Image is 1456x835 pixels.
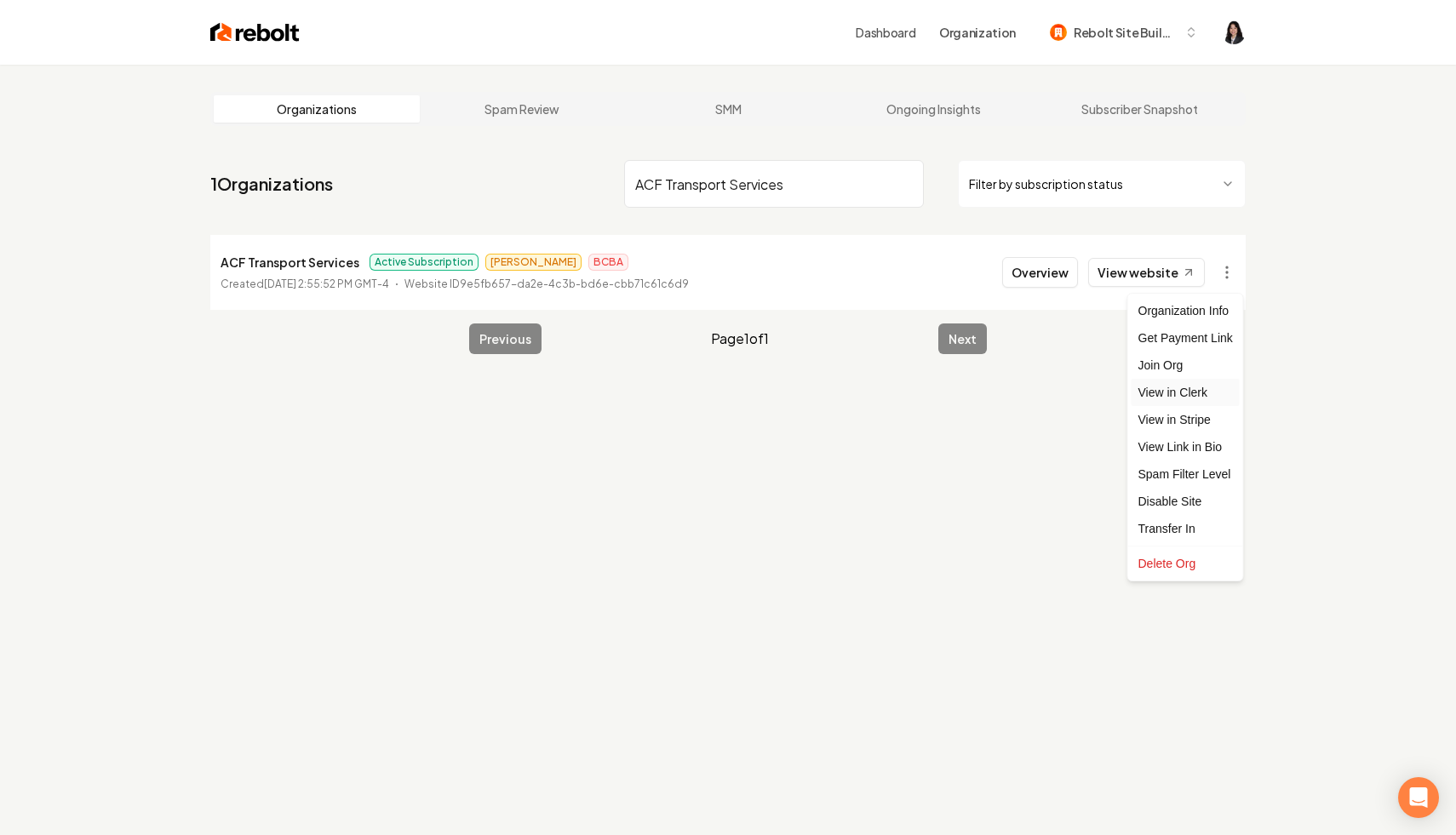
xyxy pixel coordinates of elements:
div: Get Payment Link [1132,324,1240,352]
div: Disable Site [1132,488,1240,515]
div: Spam Filter Level [1132,460,1240,488]
div: Join Org [1132,352,1240,379]
a: View in Stripe [1132,406,1240,433]
div: Transfer In [1132,515,1240,542]
a: View Link in Bio [1132,433,1240,460]
div: Delete Org [1132,550,1240,577]
a: View in Clerk [1132,379,1240,406]
div: Organization Info [1132,297,1240,324]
